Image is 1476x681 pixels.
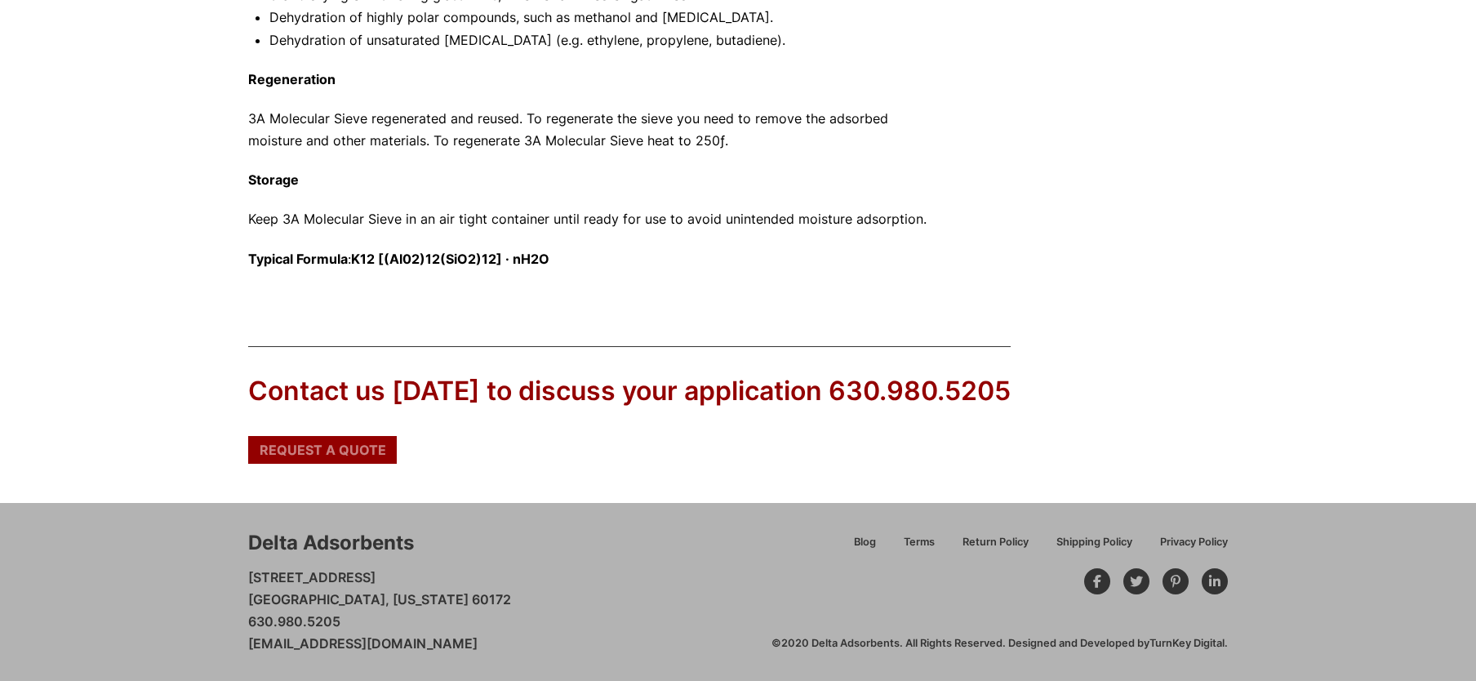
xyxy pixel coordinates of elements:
[260,443,386,456] span: Request a Quote
[248,171,299,188] strong: Storage
[248,373,1011,410] div: Contact us [DATE] to discuss your application 630.980.5205
[248,108,929,152] p: 3A Molecular Sieve regenerated and reused. To regenerate the sieve you need to remove the adsorbe...
[949,533,1043,562] a: Return Policy
[1043,533,1146,562] a: Shipping Policy
[1146,533,1228,562] a: Privacy Policy
[1056,537,1132,548] span: Shipping Policy
[248,635,478,652] a: [EMAIL_ADDRESS][DOMAIN_NAME]
[1149,637,1225,649] a: TurnKey Digital
[269,29,929,51] li: Dehydration of unsaturated [MEDICAL_DATA] (e.g. ethylene, propylene, butadiene).
[904,537,935,548] span: Terms
[963,537,1029,548] span: Return Policy
[1160,537,1228,548] span: Privacy Policy
[248,248,929,270] p: :
[248,71,336,87] strong: Regeneration
[771,636,1228,651] div: ©2020 Delta Adsorbents. All Rights Reserved. Designed and Developed by .
[890,533,949,562] a: Terms
[248,567,511,656] p: [STREET_ADDRESS] [GEOGRAPHIC_DATA], [US_STATE] 60172 630.980.5205
[248,529,414,557] div: Delta Adsorbents
[269,7,929,29] li: Dehydration of highly polar compounds, such as methanol and [MEDICAL_DATA].
[840,533,890,562] a: Blog
[854,537,876,548] span: Blog
[248,251,348,267] strong: Typical Formula
[248,436,397,464] a: Request a Quote
[351,251,549,267] strong: K12 [(Al02)12(SiO2)12] · nH2O
[248,208,929,230] p: Keep 3A Molecular Sieve in an air tight container until ready for use to avoid unintended moistur...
